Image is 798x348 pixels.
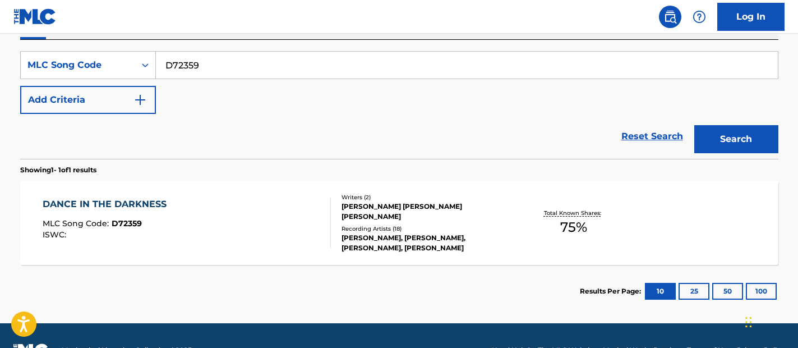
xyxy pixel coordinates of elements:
form: Search Form [20,51,778,159]
div: MLC Song Code [27,58,128,72]
div: Recording Artists ( 18 ) [342,225,511,233]
img: 9d2ae6d4665cec9f34b9.svg [133,93,147,107]
div: [PERSON_NAME] [PERSON_NAME] [PERSON_NAME] [342,202,511,222]
a: DANCE IN THE DARKNESSMLC Song Code:D72359ISWC:Writers (2)[PERSON_NAME] [PERSON_NAME] [PERSON_NAME... [20,181,778,265]
div: Writers ( 2 ) [342,193,511,202]
button: Add Criteria [20,86,156,114]
span: D72359 [112,218,142,228]
button: 25 [679,283,709,300]
div: Help [688,6,711,28]
div: Drag [745,305,752,339]
button: 50 [712,283,743,300]
span: MLC Song Code : [43,218,112,228]
a: Log In [717,3,785,31]
a: Reset Search [616,124,689,149]
img: search [663,10,677,24]
a: Public Search [659,6,681,28]
button: 10 [645,283,676,300]
span: 75 % [560,217,587,237]
p: Results Per Page: [580,286,644,296]
button: 100 [746,283,777,300]
p: Showing 1 - 1 of 1 results [20,165,96,175]
iframe: Chat Widget [742,294,798,348]
button: Search [694,125,778,153]
div: [PERSON_NAME], [PERSON_NAME], [PERSON_NAME], [PERSON_NAME] [342,233,511,253]
img: help [693,10,706,24]
p: Total Known Shares: [544,209,604,217]
div: DANCE IN THE DARKNESS [43,198,172,211]
img: MLC Logo [13,8,57,25]
span: ISWC : [43,230,69,240]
